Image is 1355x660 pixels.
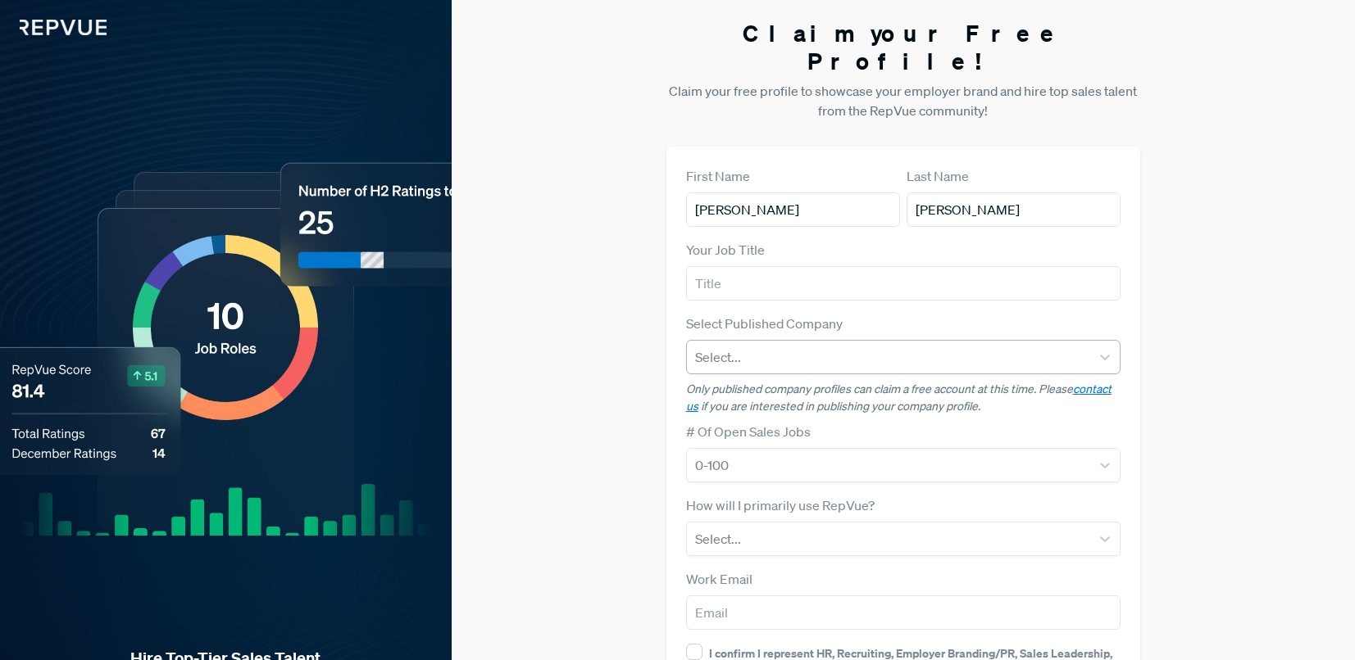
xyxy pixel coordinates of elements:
label: How will I primarily use RepVue? [686,495,875,515]
p: Claim your free profile to showcase your employer brand and hire top sales talent from the RepVue... [666,81,1141,120]
input: First Name [686,192,900,227]
label: Your Job Title [686,240,765,260]
input: Email [686,595,1121,630]
p: Only published company profiles can claim a free account at this time. Please if you are interest... [686,381,1121,415]
input: Title [686,266,1121,301]
a: contact us [686,382,1112,414]
label: Last Name [907,166,969,186]
input: Last Name [907,192,1121,227]
label: First Name [686,166,750,186]
label: Work Email [686,569,753,589]
label: # Of Open Sales Jobs [686,422,811,441]
h3: Claim your Free Profile! [666,20,1141,75]
label: Select Published Company [686,314,843,333]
